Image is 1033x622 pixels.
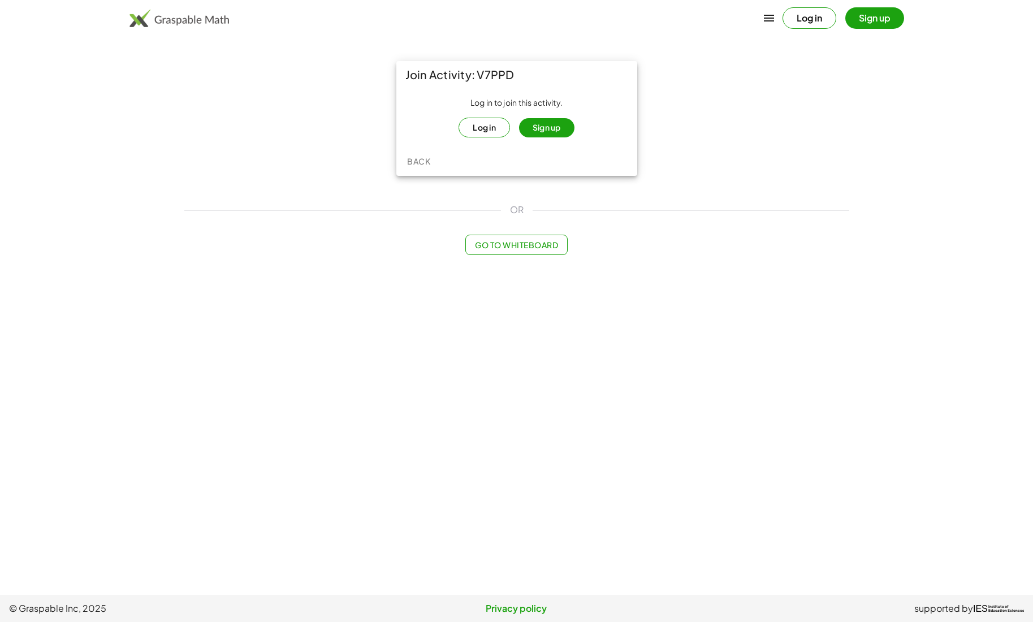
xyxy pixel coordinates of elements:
[973,602,1024,615] a: IESInstitute ofEducation Sciences
[973,603,988,614] span: IES
[475,240,558,250] span: Go to Whiteboard
[347,602,685,615] a: Privacy policy
[407,156,430,166] span: Back
[459,118,510,137] button: Log in
[914,602,973,615] span: supported by
[783,7,836,29] button: Log in
[9,602,347,615] span: © Graspable Inc, 2025
[465,235,568,255] button: Go to Whiteboard
[519,118,574,137] button: Sign up
[988,605,1024,613] span: Institute of Education Sciences
[401,151,437,171] button: Back
[405,97,628,137] div: Log in to join this activity.
[510,203,524,217] span: OR
[845,7,904,29] button: Sign up
[396,61,637,88] div: Join Activity: V7PPD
